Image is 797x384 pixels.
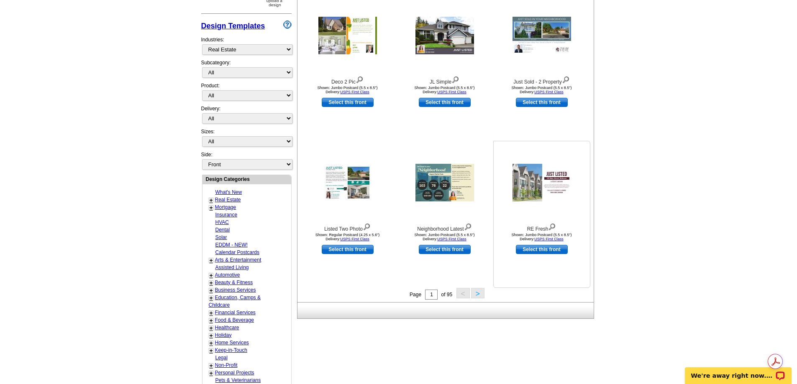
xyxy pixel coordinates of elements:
[215,257,261,263] a: Arts & Entertainment
[322,245,374,254] a: use this design
[215,264,249,270] a: Assisted Living
[215,189,242,195] a: What's New
[548,221,556,231] img: view design details
[215,272,240,278] a: Automotive
[210,347,213,354] a: +
[324,165,372,201] img: Listed Two Photo
[202,175,291,183] div: Design Categories
[215,362,238,368] a: Non-Profit
[210,295,213,301] a: +
[399,86,491,94] div: Shown: Jumbo Postcard (5.5 x 8.5") Delivery:
[215,287,256,293] a: Business Services
[210,340,213,346] a: +
[451,74,459,84] img: view design details
[201,151,292,170] div: Side:
[471,288,484,298] button: >
[419,98,471,107] a: use this design
[437,90,466,94] a: USPS First Class
[210,257,213,264] a: +
[419,245,471,254] a: use this design
[302,74,394,86] div: Deco 2 Pic
[215,355,228,361] a: Legal
[215,242,248,248] a: EDDM - NEW!
[215,347,247,353] a: Keep-in-Touch
[215,340,249,346] a: Home Services
[215,280,253,285] a: Beauty & Fitness
[318,17,377,54] img: Deco 2 Pic
[215,204,236,210] a: Mortgage
[679,358,797,384] iframe: LiveChat chat widget
[201,32,292,59] div: Industries:
[437,237,466,241] a: USPS First Class
[302,233,394,241] div: Shown: Regular Postcard (4.25 x 5.6") Delivery:
[496,74,588,86] div: Just Sold - 2 Property
[215,325,239,331] a: Healthcare
[513,164,571,201] img: RE Fresh
[410,292,421,298] span: Page
[210,272,213,279] a: +
[534,90,564,94] a: USPS First Class
[210,317,213,324] a: +
[210,204,213,211] a: +
[209,295,261,308] a: Education, Camps & Childcare
[215,234,227,240] a: Solar
[534,237,564,241] a: USPS First Class
[201,22,265,30] a: Design Templates
[210,370,213,376] a: +
[201,59,292,82] div: Subcategory:
[516,98,568,107] a: use this design
[201,105,292,128] div: Delivery:
[441,292,452,298] span: of 95
[363,221,371,231] img: view design details
[215,227,230,233] a: Dental
[456,288,470,298] button: <
[215,332,232,338] a: Holiday
[201,82,292,105] div: Product:
[215,310,256,315] a: Financial Services
[516,245,568,254] a: use this design
[322,98,374,107] a: use this design
[210,310,213,316] a: +
[210,362,213,369] a: +
[340,90,369,94] a: USPS First Class
[215,377,261,383] a: Pets & Veterinarians
[210,287,213,294] a: +
[210,325,213,331] a: +
[340,237,369,241] a: USPS First Class
[415,17,474,54] img: JL Simple
[210,332,213,339] a: +
[201,128,292,151] div: Sizes:
[496,86,588,94] div: Shown: Jumbo Postcard (5.5 x 8.5") Delivery:
[399,74,491,86] div: JL Simple
[356,74,364,84] img: view design details
[464,221,472,231] img: view design details
[496,233,588,241] div: Shown: Jumbo Postcard (5.5 x 8.5") Delivery:
[399,221,491,233] div: Neighborhood Latest
[302,86,394,94] div: Shown: Jumbo Postcard (5.5 x 8.5") Delivery:
[210,280,213,286] a: +
[210,197,213,203] a: +
[215,317,254,323] a: Food & Beverage
[562,74,570,84] img: view design details
[496,221,588,233] div: RE Fresh
[399,233,491,241] div: Shown: Jumbo Postcard (5.5 x 8.5") Delivery:
[215,212,238,218] a: Insurance
[215,249,259,255] a: Calendar Postcards
[513,17,571,54] img: Just Sold - 2 Property
[283,20,292,29] img: design-wizard-help-icon.png
[215,370,254,376] a: Personal Projects
[302,221,394,233] div: Listed Two Photo
[415,164,474,201] img: Neighborhood Latest
[215,219,229,225] a: HVAC
[215,197,241,203] a: Real Estate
